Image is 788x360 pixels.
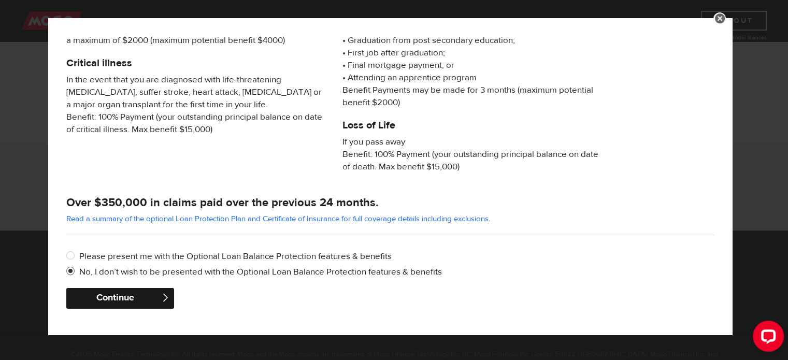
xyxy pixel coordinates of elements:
button: Continue [66,288,174,309]
input: Please present me with the Optional Loan Balance Protection features & benefits [66,250,79,263]
span: In the event that you are diagnosed with life-threatening [MEDICAL_DATA], suffer stroke, heart at... [66,74,327,136]
label: No, I don’t wish to be presented with the Optional Loan Balance Protection features & benefits [79,266,714,278]
h5: Loss of Life [342,119,603,132]
label: Please present me with the Optional Loan Balance Protection features & benefits [79,250,714,263]
iframe: LiveChat chat widget [744,316,788,360]
input: No, I don’t wish to be presented with the Optional Loan Balance Protection features & benefits [66,266,79,279]
a: Read a summary of the optional Loan Protection Plan and Certificate of Insurance for full coverag... [66,214,490,224]
span: If you pass away Benefit: 100% Payment (your outstanding principal balance on date of death. Max ... [342,136,603,173]
h5: Critical illness [66,57,327,69]
h4: Over $350,000 in claims paid over the previous 24 months. [66,195,714,210]
span:  [161,293,170,302]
